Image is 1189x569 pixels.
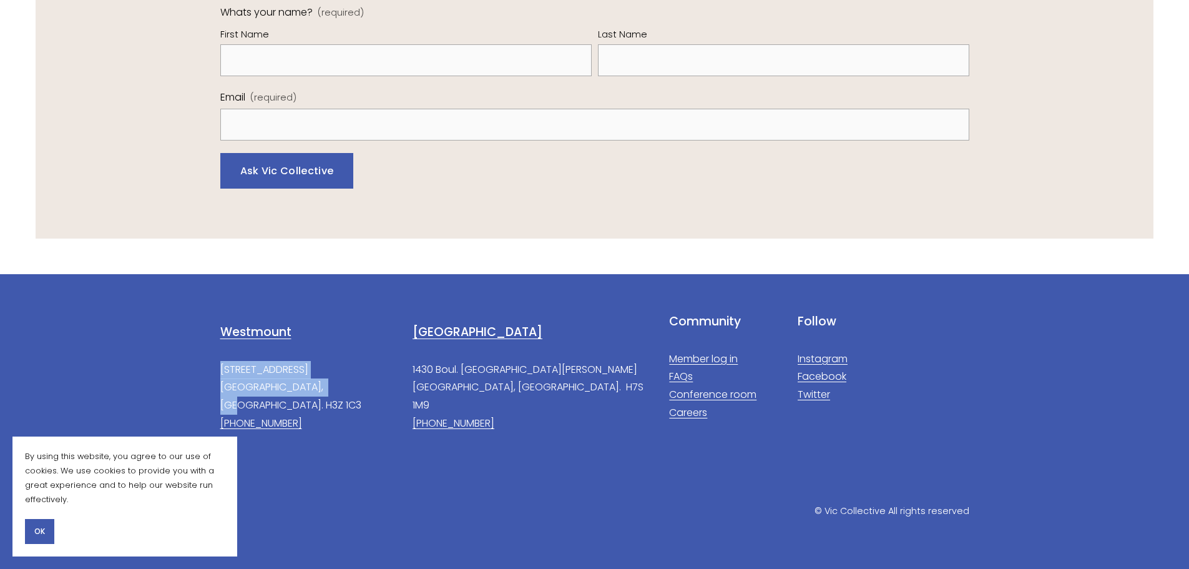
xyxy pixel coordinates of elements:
[798,314,969,330] h4: Follow
[798,386,830,404] a: Twitter
[669,386,756,404] a: Conference room
[220,415,302,433] a: [PHONE_NUMBER]
[798,368,846,386] a: Facebook
[220,503,969,520] p: © Vic Collective All rights reserved
[220,153,354,189] button: Ask Vic CollectiveAsk Vic Collective
[413,324,542,341] a: [GEOGRAPHIC_DATA]
[598,27,969,44] div: Last Name
[240,164,334,178] span: Ask Vic Collective
[413,361,648,433] p: 1430 Boul. [GEOGRAPHIC_DATA][PERSON_NAME] [GEOGRAPHIC_DATA], [GEOGRAPHIC_DATA]. H7S 1M9
[669,368,693,386] a: FAQs
[669,350,738,369] a: Member log in
[220,4,313,22] span: Whats your name?
[25,519,54,544] button: OK
[318,8,364,17] span: (required)
[12,437,237,557] section: Cookie banner
[669,314,776,330] h4: Community
[669,404,707,422] a: Careers
[220,361,648,433] p: [STREET_ADDRESS] [GEOGRAPHIC_DATA], [GEOGRAPHIC_DATA]. H3Z 1C3
[34,526,45,537] span: OK
[220,27,592,44] div: First Name
[250,90,296,106] span: (required)
[25,449,225,507] p: By using this website, you agree to our use of cookies. We use cookies to provide you with a grea...
[413,415,494,433] a: [PHONE_NUMBER]
[220,89,245,107] span: Email
[798,350,848,369] a: Instagram
[220,324,291,341] a: Westmount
